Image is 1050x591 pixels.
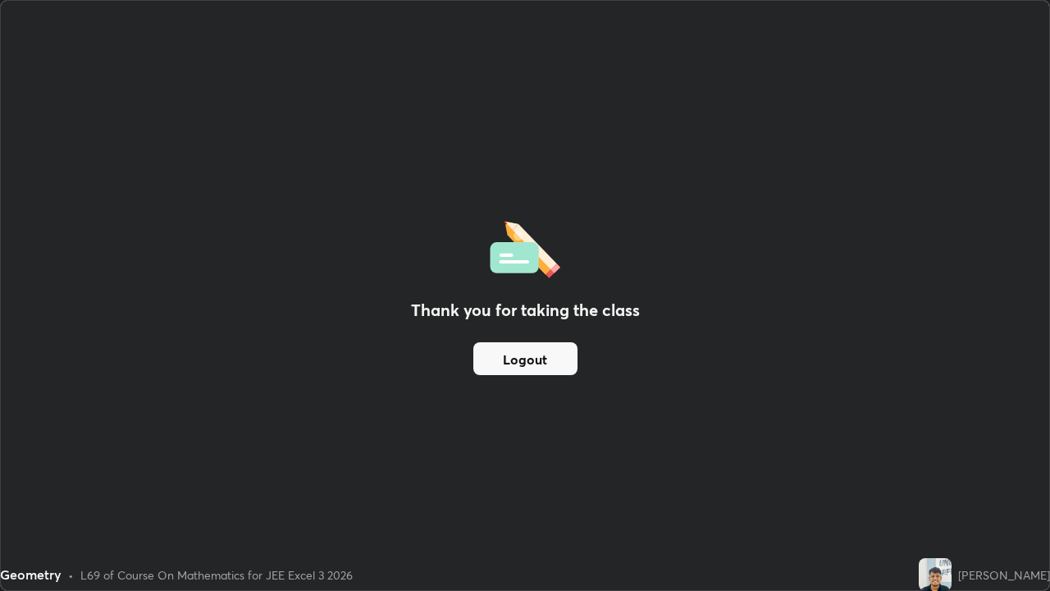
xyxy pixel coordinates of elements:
[68,566,74,584] div: •
[473,342,577,375] button: Logout
[958,566,1050,584] div: [PERSON_NAME]
[411,298,640,323] h2: Thank you for taking the class
[80,566,353,584] div: L69 of Course On Mathematics for JEE Excel 3 2026
[919,558,952,591] img: 7db77c1a745348f4aced13ee6fc2ebb3.jpg
[490,216,560,278] img: offlineFeedback.1438e8b3.svg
